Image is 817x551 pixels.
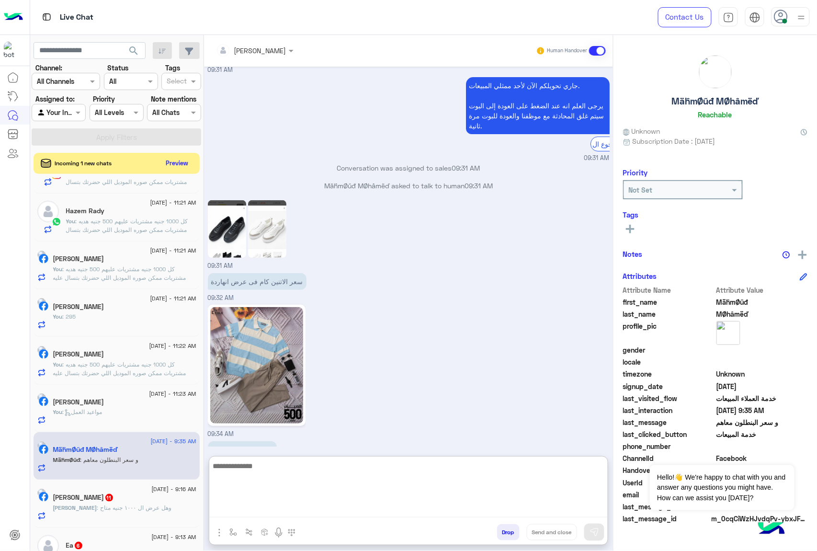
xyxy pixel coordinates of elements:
p: 29/8/2025, 9:32 AM [208,273,306,290]
button: Preview [162,156,193,170]
span: كل 1000 جنيه مشتريات عليهم 500 جنيه هديه مشتريات ممكن صوره الموديل اللي حضرتك بتسال عليه [66,170,188,194]
span: [PERSON_NAME] [53,504,97,511]
button: Drop [497,524,520,540]
img: picture [37,346,46,355]
button: Trigger scenario [241,524,257,540]
span: last_message_id [623,514,710,524]
span: last_message_sentiment [623,502,715,512]
img: tab [41,11,53,23]
img: Facebook [39,445,48,454]
span: [DATE] - 9:16 AM [151,485,196,494]
img: picture [37,298,46,307]
img: Logo [4,7,23,27]
span: first_name [623,297,715,307]
img: select flow [229,528,237,536]
h6: Reachable [698,110,732,119]
div: Select [165,76,187,88]
p: 29/8/2025, 9:35 AM [208,441,277,458]
span: [DATE] - 9:35 AM [150,437,196,446]
span: 6 [75,542,82,550]
button: Apply Filters [32,128,201,146]
label: Note mentions [151,94,196,104]
img: Facebook [39,397,48,406]
span: search [128,45,139,57]
img: picture [716,321,740,345]
span: [DATE] - 9:13 AM [151,533,196,541]
span: null [716,345,808,355]
img: Facebook [39,492,48,502]
span: Unknown [716,369,808,379]
a: tab [719,7,738,27]
img: create order [261,528,269,536]
h5: Ea [66,541,83,550]
img: Facebook [39,349,48,359]
img: send attachment [214,527,225,539]
button: Send and close [527,524,577,540]
span: locale [623,357,715,367]
span: 2024-12-08T21:14:34.142Z [716,381,808,391]
button: search [122,42,146,63]
span: last_interaction [623,405,715,415]
span: email [623,490,715,500]
img: picture [37,251,46,259]
span: m_0cqCiWzHJvdqPv-ybxJFgwwv9jGqhrqDyFov1aILz-xuYLkn1dmgpg9oGYjn2ZscUNBYiJlF28rNrUr2Xkmdxg [712,514,807,524]
span: last_name [623,309,715,319]
h5: MäĥmØűđ MØhâmëď [672,96,759,107]
span: خدمة العملاء المبيعات [716,393,808,403]
img: Facebook [39,301,48,311]
img: Image [208,200,246,258]
span: timezone [623,369,715,379]
span: 09:32 AM [208,294,234,301]
span: Incoming 1 new chats [55,159,112,168]
span: UserId [623,478,715,488]
img: add [798,251,807,259]
span: [DATE] - 11:22 AM [149,342,196,350]
h5: Hazem Rady [66,207,105,215]
span: You [53,313,63,320]
span: 09:34 AM [208,430,234,437]
span: You [53,408,63,415]
span: last_clicked_button [623,429,715,439]
span: phone_number [623,441,715,451]
img: send voice note [273,527,284,539]
div: الرجوع ال Bot [590,137,636,151]
span: 09:31 AM [452,164,480,172]
h6: Priority [623,168,648,177]
img: tab [749,12,760,23]
img: picture [37,489,46,497]
span: profile_pic [623,321,715,343]
span: خدمة المبيعات [716,429,808,439]
small: Human Handover [547,47,587,55]
img: 713415422032625 [4,42,21,59]
img: WhatsApp [52,217,61,227]
span: signup_date [623,381,715,391]
span: null [716,357,808,367]
img: picture [37,393,46,402]
span: gender [623,345,715,355]
h5: Ahmed Abdalla [53,494,114,502]
span: You [53,361,63,368]
label: Tags [165,63,180,73]
h5: Mohamed Aly [53,255,104,263]
h6: Notes [623,250,643,258]
p: Conversation was assigned to sales [208,163,610,173]
h5: Mohamed Alhlawy [53,303,104,311]
h5: MäĥmØűđ MØhâmëď [53,446,118,454]
img: notes [783,251,790,259]
img: hulul-logo.png [755,513,788,546]
span: 2025-08-29T06:35:05.97Z [716,405,808,415]
span: 11 [105,494,113,502]
span: [DATE] - 11:21 AM [150,294,196,303]
h5: Elsayed Sameh [53,350,104,358]
p: 29/8/2025, 9:31 AM [466,77,610,134]
span: MäĥmØűđ [53,456,80,463]
img: picture [37,441,46,450]
span: Hello!👋 We're happy to chat with you and answer any questions you might have. How can we assist y... [650,465,794,510]
img: 529325656_1413535746398397_64713421734714362_n.jpg [210,307,303,424]
span: ChannelId [623,453,715,463]
span: MØhâmëď [716,309,808,319]
span: 09:31 AM [584,154,610,163]
label: Priority [93,94,115,104]
span: You [66,218,76,225]
span: [DATE] - 11:21 AM [150,198,196,207]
